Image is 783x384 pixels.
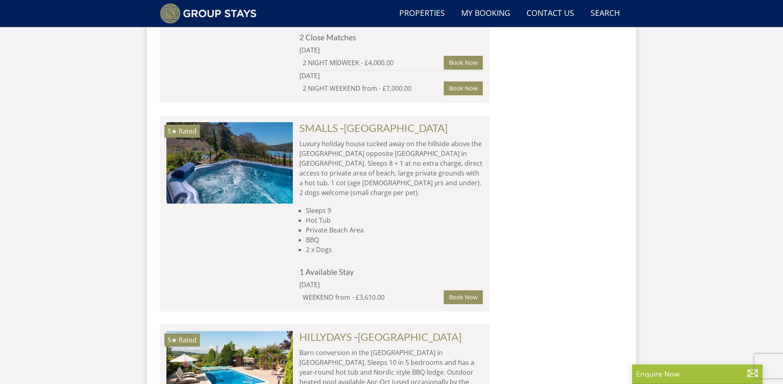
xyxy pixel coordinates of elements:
div: WEEKEND from - £3,610.00 [303,292,444,302]
span: - [354,331,462,343]
a: 5★ Rated [166,122,293,204]
a: My Booking [458,4,513,23]
span: Rated [179,127,197,136]
li: Hot Tub [306,215,483,225]
a: Contact Us [523,4,577,23]
span: Rated [179,336,197,345]
div: [DATE] [299,45,409,55]
a: Book Now [444,290,483,304]
span: - [340,122,448,134]
li: Private Beach Area [306,225,483,235]
div: 2 NIGHT MIDWEEK - £4,000.00 [303,58,444,68]
div: 2 NIGHT WEEKEND from - £7,000.00 [303,83,444,93]
p: Luxury holiday house tucked away on the hillside above the [GEOGRAPHIC_DATA] opposite [GEOGRAPHIC... [299,139,483,197]
div: [DATE] [299,71,409,81]
a: [GEOGRAPHIC_DATA] [358,331,462,343]
li: 2 x Dogs [306,245,483,255]
a: Book Now [444,81,483,95]
a: HILLYDAYS [299,331,352,343]
a: SMALLS [299,122,338,134]
li: BBQ [306,235,483,245]
img: Group Stays [160,3,257,24]
a: Properties [396,4,448,23]
h4: 1 Available Stay [299,268,483,276]
span: SMALLS has a 5 star rating under the Quality in Tourism Scheme [168,127,177,136]
img: smalls-salcombe-beach-accomodation-holiday-home-stays-9.original.jpg [166,122,293,204]
a: Search [587,4,623,23]
a: Book Now [444,56,483,70]
a: [GEOGRAPHIC_DATA] [344,122,448,134]
li: Sleeps 9 [306,206,483,215]
h4: 2 Close Matches [299,33,483,42]
div: [DATE] [299,280,409,290]
p: Enquire Now [636,369,759,379]
span: HILLYDAYS has a 5 star rating under the Quality in Tourism Scheme [168,336,177,345]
